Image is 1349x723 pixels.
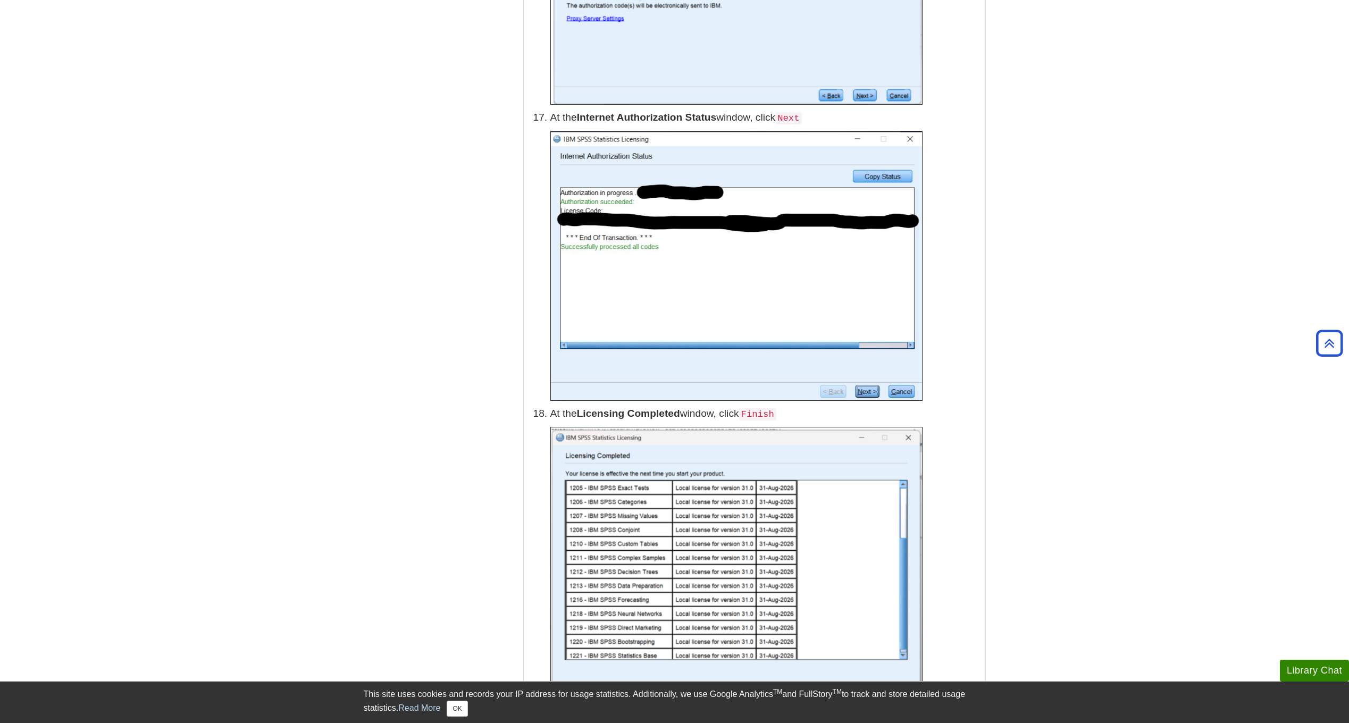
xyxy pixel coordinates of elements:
code: Next [775,112,801,124]
p: At the window, click [550,406,980,422]
b: Licensing Completed [577,408,680,419]
code: Finish [739,408,776,421]
button: Close [447,701,467,717]
sup: TM [833,688,842,695]
b: Internet Authorization Status [577,112,717,123]
img: 'Internet Authorization Status' window; License code is shown; 'Next' is highlighted. [550,131,923,401]
a: Read More [398,703,440,712]
a: Back to Top [1312,336,1346,350]
div: This site uses cookies and records your IP address for usage statistics. Additionally, we use Goo... [364,688,986,717]
button: Library Chat [1280,660,1349,682]
sup: TM [773,688,782,695]
p: At the window, click [550,110,980,125]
